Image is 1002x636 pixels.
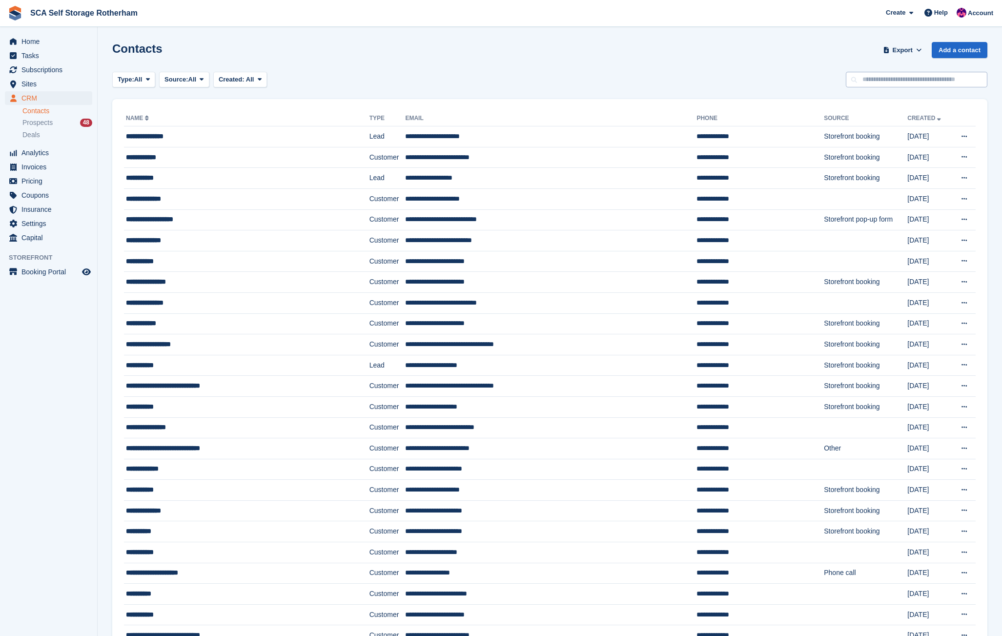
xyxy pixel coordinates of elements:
[907,584,951,605] td: [DATE]
[112,72,155,88] button: Type: All
[369,584,406,605] td: Customer
[907,251,951,272] td: [DATE]
[21,91,80,105] span: CRM
[907,147,951,168] td: [DATE]
[21,174,80,188] span: Pricing
[5,63,92,77] a: menu
[824,396,907,417] td: Storefront booking
[21,188,80,202] span: Coupons
[369,209,406,230] td: Customer
[164,75,188,84] span: Source:
[934,8,948,18] span: Help
[907,188,951,209] td: [DATE]
[369,334,406,355] td: Customer
[22,106,92,116] a: Contacts
[369,438,406,459] td: Customer
[824,355,907,376] td: Storefront booking
[907,604,951,625] td: [DATE]
[893,45,913,55] span: Export
[5,188,92,202] a: menu
[369,459,406,480] td: Customer
[5,49,92,62] a: menu
[26,5,142,21] a: SCA Self Storage Rotherham
[824,168,907,189] td: Storefront booking
[80,119,92,127] div: 48
[369,417,406,438] td: Customer
[907,417,951,438] td: [DATE]
[369,111,406,126] th: Type
[369,542,406,563] td: Customer
[369,251,406,272] td: Customer
[907,292,951,313] td: [DATE]
[824,111,907,126] th: Source
[8,6,22,21] img: stora-icon-8386f47178a22dfd0bd8f6a31ec36ba5ce8667c1dd55bd0f319d3a0aa187defe.svg
[369,500,406,521] td: Customer
[21,35,80,48] span: Home
[219,76,245,83] span: Created:
[246,76,254,83] span: All
[824,480,907,501] td: Storefront booking
[907,396,951,417] td: [DATE]
[369,168,406,189] td: Lead
[369,147,406,168] td: Customer
[213,72,267,88] button: Created: All
[159,72,209,88] button: Source: All
[21,231,80,245] span: Capital
[369,313,406,334] td: Customer
[22,118,53,127] span: Prospects
[21,203,80,216] span: Insurance
[5,91,92,105] a: menu
[369,126,406,147] td: Lead
[968,8,993,18] span: Account
[824,272,907,293] td: Storefront booking
[369,188,406,209] td: Customer
[907,376,951,397] td: [DATE]
[112,42,163,55] h1: Contacts
[5,265,92,279] a: menu
[907,480,951,501] td: [DATE]
[907,521,951,542] td: [DATE]
[5,77,92,91] a: menu
[5,174,92,188] a: menu
[369,480,406,501] td: Customer
[824,563,907,584] td: Phone call
[907,230,951,251] td: [DATE]
[907,438,951,459] td: [DATE]
[369,376,406,397] td: Customer
[118,75,134,84] span: Type:
[907,272,951,293] td: [DATE]
[907,168,951,189] td: [DATE]
[907,459,951,480] td: [DATE]
[5,35,92,48] a: menu
[369,396,406,417] td: Customer
[21,63,80,77] span: Subscriptions
[21,49,80,62] span: Tasks
[907,334,951,355] td: [DATE]
[907,542,951,563] td: [DATE]
[5,217,92,230] a: menu
[22,130,92,140] a: Deals
[134,75,143,84] span: All
[824,313,907,334] td: Storefront booking
[369,230,406,251] td: Customer
[907,500,951,521] td: [DATE]
[907,115,943,122] a: Created
[5,231,92,245] a: menu
[696,111,824,126] th: Phone
[824,209,907,230] td: Storefront pop-up form
[824,147,907,168] td: Storefront booking
[369,272,406,293] td: Customer
[5,146,92,160] a: menu
[824,438,907,459] td: Other
[824,500,907,521] td: Storefront booking
[369,521,406,542] td: Customer
[957,8,966,18] img: Sam Chapman
[907,563,951,584] td: [DATE]
[188,75,197,84] span: All
[369,604,406,625] td: Customer
[21,160,80,174] span: Invoices
[907,355,951,376] td: [DATE]
[21,217,80,230] span: Settings
[22,130,40,140] span: Deals
[21,146,80,160] span: Analytics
